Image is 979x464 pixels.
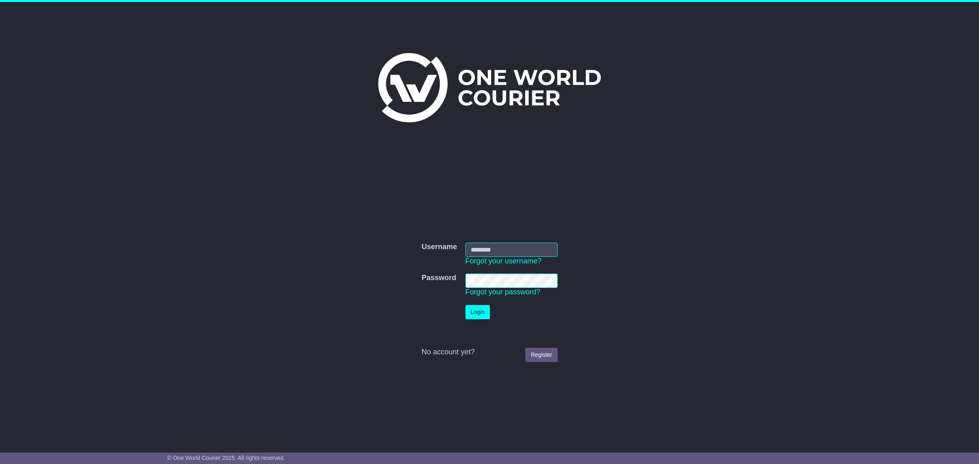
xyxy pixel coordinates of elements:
[378,53,601,122] img: One World
[465,257,542,265] a: Forgot your username?
[465,305,490,319] button: Login
[465,288,540,296] a: Forgot your password?
[421,274,456,283] label: Password
[421,348,557,357] div: No account yet?
[421,243,457,252] label: Username
[167,455,285,461] span: © One World Courier 2025. All rights reserved.
[525,348,557,362] a: Register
